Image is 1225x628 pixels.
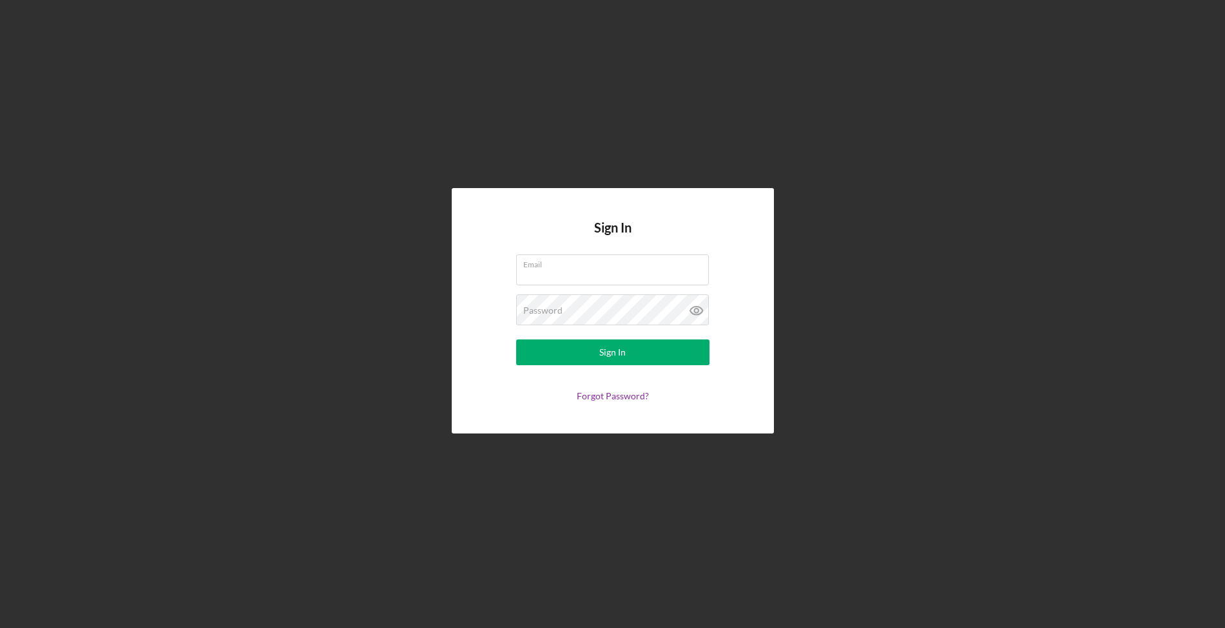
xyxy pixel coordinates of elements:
a: Forgot Password? [577,390,649,401]
button: Sign In [516,339,709,365]
div: Sign In [599,339,626,365]
h4: Sign In [594,220,632,254]
label: Email [523,255,709,269]
label: Password [523,305,563,316]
